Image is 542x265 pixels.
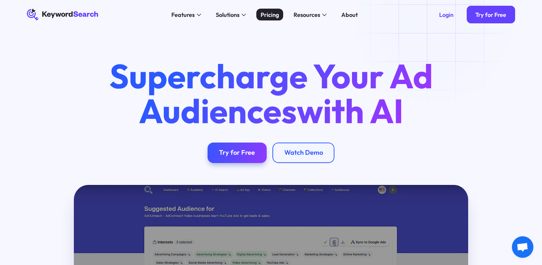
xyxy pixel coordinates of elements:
[216,10,239,19] div: Solutions
[439,11,453,18] div: Login
[337,9,362,20] a: About
[475,11,506,18] div: Try for Free
[284,149,323,157] div: Watch Demo
[256,9,283,20] a: Pricing
[208,143,267,163] a: Try for Free
[431,6,462,23] a: Login
[297,89,403,132] span: with AI
[261,10,279,19] div: Pricing
[96,59,446,128] h1: Supercharge Your Ad Audiences
[341,10,358,19] div: About
[294,10,320,19] div: Resources
[219,149,255,157] div: Try for Free
[512,236,533,258] a: Åben chat
[171,10,195,19] div: Features
[467,6,515,23] a: Try for Free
